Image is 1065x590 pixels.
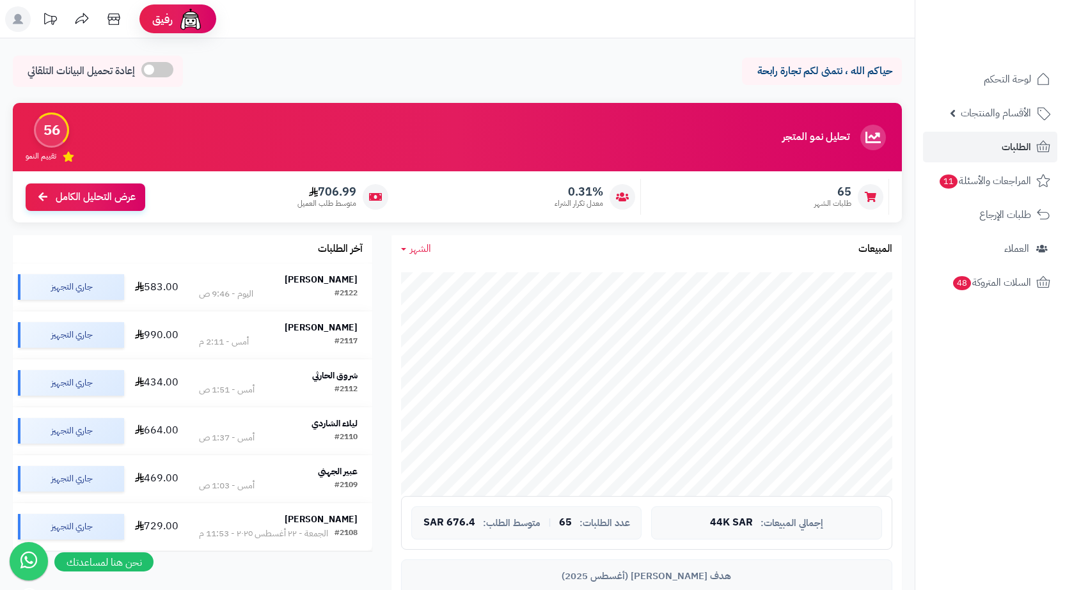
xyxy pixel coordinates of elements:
[752,64,892,79] p: حياكم الله ، نتمنى لكم تجارة رابحة
[18,370,124,396] div: جاري التجهيز
[401,242,431,256] a: الشهر
[312,369,358,382] strong: شروق الحارثي
[129,263,185,311] td: 583.00
[285,273,358,286] strong: [PERSON_NAME]
[199,336,249,348] div: أمس - 2:11 م
[559,517,572,529] span: 65
[199,431,255,444] div: أمس - 1:37 ص
[335,479,358,492] div: #2109
[411,570,882,583] div: هدف [PERSON_NAME] (أغسطس 2025)
[782,132,849,143] h3: تحليل نمو المتجر
[297,198,356,209] span: متوسط طلب العميل
[938,172,1031,190] span: المراجعات والأسئلة
[335,384,358,396] div: #2112
[199,479,255,492] div: أمس - 1:03 ص
[580,518,630,529] span: عدد الطلبات:
[555,198,603,209] span: معدل تكرار الشراء
[34,6,66,35] a: تحديثات المنصة
[814,198,851,209] span: طلبات الشهر
[761,518,823,529] span: إجمالي المبيعات:
[285,321,358,334] strong: [PERSON_NAME]
[923,199,1057,230] a: طلبات الإرجاع
[18,274,124,300] div: جاري التجهيز
[129,407,185,454] td: 664.00
[961,104,1031,122] span: الأقسام والمنتجات
[555,185,603,199] span: 0.31%
[1004,240,1029,258] span: العملاء
[129,359,185,407] td: 434.00
[940,175,958,189] span: 11
[335,336,358,348] div: #2117
[923,166,1057,196] a: المراجعات والأسئلة11
[199,384,255,396] div: أمس - 1:51 ص
[199,527,328,540] div: الجمعة - ٢٢ أغسطس ٢٠٢٥ - 11:53 م
[710,517,753,529] span: 44K SAR
[18,322,124,348] div: جاري التجهيز
[814,185,851,199] span: 65
[952,274,1031,291] span: السلات المتروكة
[979,206,1031,224] span: طلبات الإرجاع
[152,12,173,27] span: رفيق
[129,311,185,359] td: 990.00
[953,276,971,290] span: 48
[858,244,892,255] h3: المبيعات
[335,527,358,540] div: #2108
[483,518,540,529] span: متوسط الطلب:
[26,151,56,162] span: تقييم النمو
[18,418,124,444] div: جاري التجهيز
[56,190,136,205] span: عرض التحليل الكامل
[984,70,1031,88] span: لوحة التحكم
[28,64,135,79] span: إعادة تحميل البيانات التلقائي
[285,513,358,526] strong: [PERSON_NAME]
[923,267,1057,298] a: السلات المتروكة48
[199,288,253,300] div: اليوم - 9:46 ص
[129,503,185,550] td: 729.00
[318,465,358,478] strong: عبير الجهني
[297,185,356,199] span: 706.99
[335,431,358,444] div: #2110
[335,288,358,300] div: #2122
[312,417,358,430] strong: ليلاء الشاردي
[923,132,1057,162] a: الطلبات
[923,233,1057,264] a: العملاء
[423,517,475,529] span: 676.4 SAR
[26,183,145,211] a: عرض التحليل الكامل
[178,6,203,32] img: ai-face.png
[548,518,551,527] span: |
[18,466,124,492] div: جاري التجهيز
[129,455,185,502] td: 469.00
[923,64,1057,95] a: لوحة التحكم
[318,244,363,255] h3: آخر الطلبات
[1002,138,1031,156] span: الطلبات
[410,241,431,256] span: الشهر
[18,514,124,540] div: جاري التجهيز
